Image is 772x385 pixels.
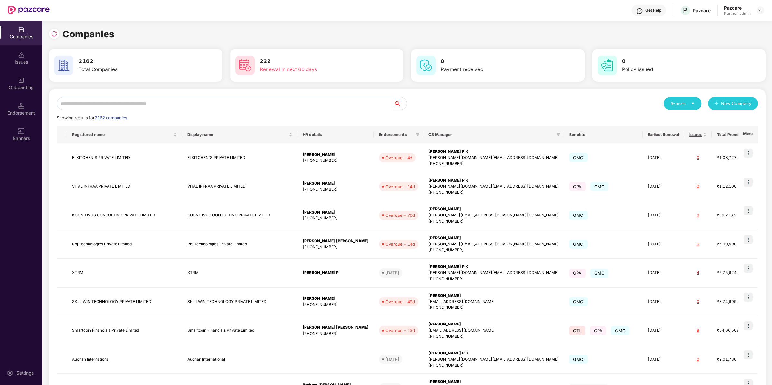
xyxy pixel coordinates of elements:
[428,350,559,356] div: [PERSON_NAME] P K
[691,101,695,105] span: caret-down
[590,326,607,335] span: GPA
[303,238,369,244] div: [PERSON_NAME] [PERSON_NAME]
[643,126,684,143] th: Earliest Renewal
[187,132,287,137] span: Display name
[428,299,559,305] div: [EMAIL_ADDRESS][DOMAIN_NAME]
[738,126,758,143] th: More
[744,293,753,302] img: icon
[598,56,617,75] img: svg+xml;base64,PHN2ZyB4bWxucz0iaHR0cDovL3d3dy53My5vcmcvMjAwMC9zdmciIHdpZHRoPSI2MCIgaGVpZ2h0PSI2MC...
[379,132,413,137] span: Endorsements
[428,276,559,282] div: [PHONE_NUMBER]
[393,101,407,106] span: search
[693,7,711,14] div: Pazcare
[689,132,702,137] span: Issues
[556,133,560,137] span: filter
[428,334,559,340] div: [PHONE_NUMBER]
[79,66,185,73] div: Total Companies
[303,270,369,276] div: [PERSON_NAME] P
[18,26,24,33] img: svg+xml;base64,PHN2ZyBpZD0iQ29tcGFuaWVzIiB4bWxucz0iaHR0cDovL3d3dy53My5vcmcvMjAwMC9zdmciIHdpZHRoPS...
[569,297,588,306] span: GMC
[714,101,719,106] span: plus
[441,57,548,66] h3: 0
[744,321,753,330] img: icon
[428,218,559,225] div: [PHONE_NUMBER]
[18,77,24,84] img: svg+xml;base64,PHN2ZyB3aWR0aD0iMjAiIGhlaWdodD0iMjAiIHZpZXdCb3g9IjAgMCAyMCAyMCIgZmlsbD0ibm9uZSIgeG...
[636,8,643,14] img: svg+xml;base64,PHN2ZyBpZD0iSGVscC0zMngzMiIgeG1sbnM9Imh0dHA6Ly93d3cudzMub3JnLzIwMDAvc3ZnIiB3aWR0aD...
[67,143,182,172] td: EI KITCHEN'S PRIVATE LIMITED
[717,241,749,247] div: ₹5,90,590
[569,211,588,220] span: GMC
[724,11,751,16] div: Partner_admin
[79,57,185,66] h3: 2162
[643,230,684,259] td: [DATE]
[645,8,661,13] div: Get Help
[67,316,182,345] td: Smartcoin Financials Private Limited
[428,327,559,334] div: [EMAIL_ADDRESS][DOMAIN_NAME]
[428,293,559,299] div: [PERSON_NAME]
[18,103,24,109] img: svg+xml;base64,PHN2ZyB3aWR0aD0iMTQuNSIgaGVpZ2h0PSIxNC41IiB2aWV3Qm94PSIwIDAgMTYgMTYiIGZpbGw9Im5vbm...
[744,178,753,187] img: icon
[7,370,13,376] img: svg+xml;base64,PHN2ZyBpZD0iU2V0dGluZy0yMHgyMCIgeG1sbnM9Imh0dHA6Ly93d3cudzMub3JnLzIwMDAvc3ZnIiB3aW...
[303,302,369,308] div: [PHONE_NUMBER]
[8,6,50,14] img: New Pazcare Logo
[428,189,559,196] div: [PHONE_NUMBER]
[182,126,297,143] th: Display name
[67,288,182,316] td: SKILLWIN TECHNOLOGY PRIVATE LIMITED
[717,327,749,334] div: ₹54,66,509.3
[67,172,182,201] td: VITAL INFRAA PRIVATE LIMITED
[303,215,369,221] div: [PHONE_NUMBER]
[724,5,751,11] div: Pazcare
[385,270,399,276] div: [DATE]
[758,8,763,13] img: svg+xml;base64,PHN2ZyBpZD0iRHJvcGRvd24tMzJ4MzIiIHhtbG5zPSJodHRwOi8vd3d3LnczLm9yZy8yMDAwL3N2ZyIgd2...
[744,264,753,273] img: icon
[428,321,559,327] div: [PERSON_NAME]
[689,183,707,189] div: 0
[428,212,559,218] div: [PERSON_NAME][EMAIL_ADDRESS][PERSON_NAME][DOMAIN_NAME]
[428,183,559,189] div: [PERSON_NAME][DOMAIN_NAME][EMAIL_ADDRESS][DOMAIN_NAME]
[57,115,128,120] span: Showing results for
[643,316,684,345] td: [DATE]
[182,201,297,230] td: KOGNITIVUS CONSULTING PRIVATE LIMITED
[428,178,559,184] div: [PERSON_NAME] P K
[62,27,115,41] h1: Companies
[569,269,586,278] span: GPA
[393,97,407,110] button: search
[708,97,758,110] button: plusNew Company
[717,212,749,218] div: ₹96,276.2
[611,326,629,335] span: GMC
[744,235,753,244] img: icon
[428,155,559,161] div: [PERSON_NAME][DOMAIN_NAME][EMAIL_ADDRESS][DOMAIN_NAME]
[744,149,753,158] img: icon
[260,57,367,66] h3: 222
[182,172,297,201] td: VITAL INFRAA PRIVATE LIMITED
[689,270,707,276] div: 4
[18,52,24,58] img: svg+xml;base64,PHN2ZyBpZD0iSXNzdWVzX2Rpc2FibGVkIiB4bWxucz0iaHR0cDovL3d3dy53My5vcmcvMjAwMC9zdmciIH...
[428,264,559,270] div: [PERSON_NAME] P K
[67,345,182,374] td: Auchan International
[670,100,695,107] div: Reports
[643,172,684,201] td: [DATE]
[441,66,548,73] div: Payment received
[590,182,609,191] span: GMC
[67,259,182,288] td: XTRM
[385,356,399,362] div: [DATE]
[260,66,367,73] div: Renewal in next 60 days
[428,247,559,253] div: [PHONE_NUMBER]
[303,209,369,215] div: [PERSON_NAME]
[182,288,297,316] td: SKILLWIN TECHNOLOGY PRIVATE LIMITED
[303,331,369,337] div: [PHONE_NUMBER]
[569,240,588,249] span: GMC
[717,155,749,161] div: ₹1,08,727.56
[428,270,559,276] div: [PERSON_NAME][DOMAIN_NAME][EMAIL_ADDRESS][DOMAIN_NAME]
[744,350,753,359] img: icon
[385,298,415,305] div: Overdue - 49d
[303,244,369,250] div: [PHONE_NUMBER]
[416,133,419,137] span: filter
[428,149,559,155] div: [PERSON_NAME] P K
[622,57,729,66] h3: 0
[428,305,559,311] div: [PHONE_NUMBER]
[569,326,585,335] span: GTL
[303,152,369,158] div: [PERSON_NAME]
[385,212,415,218] div: Overdue - 70d
[717,183,749,189] div: ₹1,12,100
